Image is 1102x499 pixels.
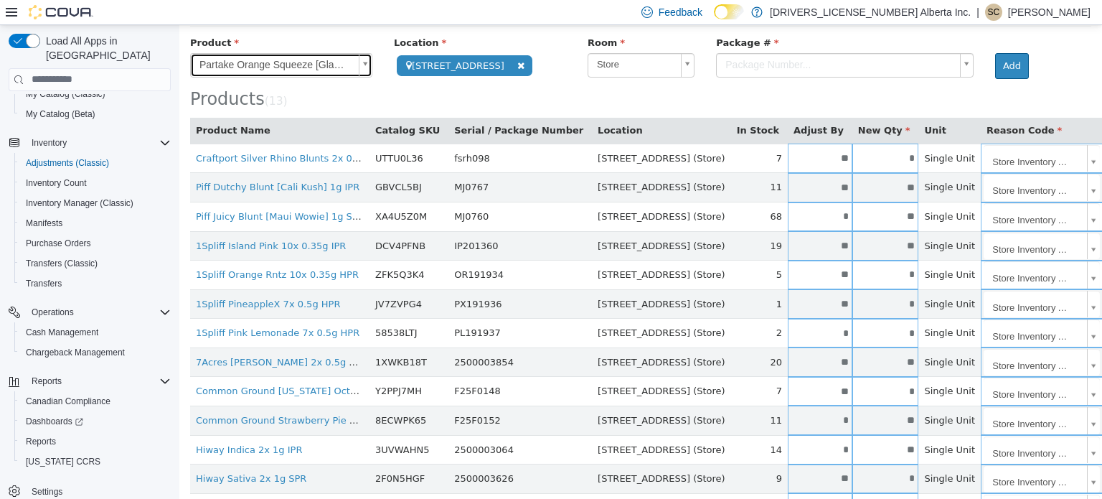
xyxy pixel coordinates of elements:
p: [DRIVERS_LICENSE_NUMBER] Alberta Inc. [770,4,971,21]
td: IP201360 [269,206,413,235]
span: Store Inventory Audit [804,294,902,323]
span: Operations [32,307,74,318]
button: Inventory [26,134,72,151]
td: 11 [552,381,608,410]
a: Store Inventory Audit [804,236,920,264]
span: Store Inventory Audit [804,470,902,498]
span: Reports [26,436,56,447]
span: Purchase Orders [20,235,171,252]
a: Store Inventory Audit [804,353,920,380]
button: Product Name [17,98,94,113]
td: 7 [552,352,608,381]
span: Chargeback Management [20,344,171,361]
a: Common Ground [US_STATE] Octane 7x 0.5g IPR [17,360,244,371]
button: Location [418,98,466,113]
p: [PERSON_NAME] [1008,4,1091,21]
a: Craftport Silver Rhino Blunts 2x 0.5g SPR [17,128,209,139]
span: Manifests [26,218,62,229]
td: 1 [552,468,608,498]
span: Manifests [20,215,171,232]
span: Transfers (Classic) [26,258,98,269]
a: 1Spliff Pink Lemonade 7x 0.5g HPR [17,302,180,313]
td: 58538LTJ [190,294,269,323]
span: Purchase Orders [26,238,91,249]
button: Serial / Package Number [275,98,407,113]
span: Dashboards [26,416,83,427]
td: Y2PPJ7MH [190,352,269,381]
td: 7 [552,118,608,148]
span: [STREET_ADDRESS] (Store) [418,186,546,197]
td: 14 [552,410,608,439]
button: Cash Management [14,322,176,342]
td: OR191934 [269,235,413,265]
span: My Catalog (Classic) [26,88,105,100]
a: Adjustments (Classic) [20,154,115,172]
span: SC [988,4,1000,21]
a: Store Inventory Audit [804,382,920,409]
span: Single Unit [745,448,796,459]
button: Reports [26,373,67,390]
a: Reports [20,433,62,450]
button: Inventory [3,133,176,153]
span: My Catalog (Classic) [20,85,171,103]
td: F25F0148 [269,352,413,381]
span: Package # [537,12,599,23]
span: Store Inventory Audit [804,149,902,177]
button: Adjustments (Classic) [14,153,176,173]
span: Inventory Manager (Classic) [26,197,133,209]
a: Piff Dutchy Blunt [Cali Kush] 1g IPR [17,157,180,167]
span: Reports [32,376,62,387]
button: Chargeback Management [14,342,176,363]
span: [STREET_ADDRESS] (Store) [418,244,546,255]
span: Store Inventory Audit [804,178,902,207]
span: Chargeback Management [26,347,125,358]
span: Store Inventory Audit [804,120,902,149]
span: [STREET_ADDRESS] (Store) [418,157,546,167]
span: Single Unit [745,302,796,313]
a: Manifests [20,215,68,232]
a: Store Inventory Audit [804,470,920,497]
button: Reports [3,371,176,391]
a: Store Inventory Audit [804,207,920,235]
span: Store Inventory Audit [804,440,902,469]
img: Cova [29,5,93,19]
span: Store Inventory Audit [804,353,902,381]
td: UTTU0L36 [190,118,269,148]
button: Adjust By [614,98,667,113]
td: PX191936 [269,264,413,294]
span: Single Unit [745,419,796,430]
span: Settings [32,486,62,498]
td: 2F0N5HGF [190,439,269,469]
span: Dashboards [20,413,171,430]
td: JV7ZVPG4 [190,264,269,294]
td: 1 [552,264,608,294]
span: Washington CCRS [20,453,171,470]
span: Store [409,29,496,51]
a: My Catalog (Classic) [20,85,111,103]
span: Store Inventory Audit [804,324,902,353]
td: 9 [552,439,608,469]
small: ( ) [85,70,108,83]
button: In Stock [557,98,603,113]
a: Store Inventory Audit [804,120,920,147]
span: Reports [20,433,171,450]
span: Inventory Count [20,174,171,192]
button: Inventory Manager (Classic) [14,193,176,213]
span: Single Unit [745,244,796,255]
a: 1Spliff Island Pink 10x 0.35g IPR [17,215,166,226]
span: Store Inventory Audit [804,266,902,294]
a: My Catalog (Beta) [20,106,101,123]
td: DCV4PFNB [190,206,269,235]
a: 7Acres [PERSON_NAME] 2x 0.5g SPR [17,332,187,342]
td: MJ0760 [269,177,413,207]
span: Transfers [26,278,62,289]
span: Product [11,12,60,23]
td: ZFK5Q3K4 [190,235,269,265]
td: 2 [552,294,608,323]
a: Transfers (Classic) [20,255,103,272]
a: Hiway Sativa 2x 1g SPR [17,448,127,459]
td: 5 [552,235,608,265]
td: F25F0152 [269,381,413,410]
span: [STREET_ADDRESS] (Store) [418,215,546,226]
a: Store [408,28,515,52]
